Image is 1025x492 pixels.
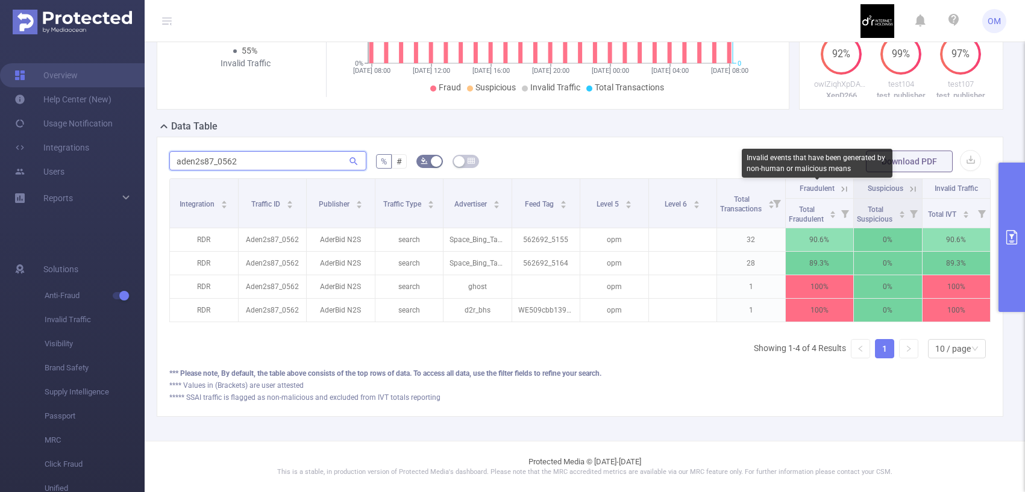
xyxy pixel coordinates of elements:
[428,199,434,202] i: icon: caret-up
[923,252,991,275] p: 89.3%
[854,275,922,298] p: 0%
[717,252,785,275] p: 28
[962,209,969,213] i: icon: caret-up
[494,204,500,207] i: icon: caret-down
[905,199,922,228] i: Filter menu
[439,83,461,92] span: Fraud
[170,299,238,322] p: RDR
[899,339,918,358] li: Next Page
[525,200,556,208] span: Feed Tag
[597,200,621,208] span: Level 5
[145,441,1025,492] footer: Protected Media © [DATE]-[DATE]
[239,252,307,275] p: Aden2s87_0562
[665,200,689,208] span: Level 6
[854,299,922,322] p: 0%
[307,299,375,322] p: AderBid N2S
[923,275,991,298] p: 100%
[43,186,73,210] a: Reports
[580,252,648,275] p: opm
[931,78,991,90] p: test107
[494,199,500,202] i: icon: caret-up
[857,345,864,352] i: icon: left
[381,157,387,166] span: %
[239,275,307,298] p: Aden2s87_0562
[383,200,423,208] span: Traffic Type
[717,299,785,322] p: 1
[307,228,375,251] p: AderBid N2S
[720,195,763,213] span: Total Transactions
[898,209,905,213] i: icon: caret-up
[375,228,444,251] p: search
[694,199,700,202] i: icon: caret-up
[940,49,981,59] span: 97%
[580,228,648,251] p: opm
[239,299,307,322] p: Aden2s87_0562
[905,345,912,352] i: icon: right
[830,209,836,213] i: icon: caret-up
[169,380,991,391] div: **** Values in (Brackets) are user attested
[512,299,580,322] p: WE509cbb13971d0040cc704f96415c25e5B_66600
[595,83,664,92] span: Total Transactions
[468,157,475,164] i: icon: table
[170,252,238,275] p: RDR
[812,78,871,90] p: owIZiqhXpDA062S09vE1nFtIz7_868044
[397,157,402,166] span: #
[693,199,700,206] div: Sort
[560,199,567,206] div: Sort
[286,199,293,202] i: icon: caret-up
[625,204,632,207] i: icon: caret-down
[711,67,748,75] tspan: [DATE] 08:00
[210,57,281,70] div: Invalid Traffic
[738,60,741,67] tspan: 0
[45,284,145,308] span: Anti-Fraud
[444,299,512,322] p: d2r_bhs
[868,184,903,193] span: Suspicious
[512,252,580,275] p: 562692_5164
[375,275,444,298] p: search
[786,299,854,322] p: 100%
[971,345,979,353] i: icon: down
[871,90,931,102] p: test_publisher
[854,252,922,275] p: 0%
[45,332,145,356] span: Visibility
[962,213,969,217] i: icon: caret-down
[962,209,970,216] div: Sort
[14,111,113,135] a: Usage Notification
[43,257,78,281] span: Solutions
[45,380,145,404] span: Supply Intelligence
[286,204,293,207] i: icon: caret-down
[356,204,362,207] i: icon: caret-down
[754,339,846,358] li: Showing 1-4 of 4 Results
[14,135,89,160] a: Integrations
[742,149,892,178] div: Invalid events that have been generated by non-human or malicious means
[45,452,145,476] span: Click Fraud
[651,67,689,75] tspan: [DATE] 04:00
[786,275,854,298] p: 100%
[851,339,870,358] li: Previous Page
[592,67,629,75] tspan: [DATE] 00:00
[560,199,566,202] i: icon: caret-up
[880,49,921,59] span: 99%
[444,228,512,251] p: Space_Bing_Tapstone
[931,90,991,102] p: test_publisher
[717,228,785,251] p: 32
[854,228,922,251] p: 0%
[475,83,516,92] span: Suspicious
[307,252,375,275] p: AderBid N2S
[768,179,785,228] i: Filter menu
[923,299,991,322] p: 100%
[221,199,228,202] i: icon: caret-up
[169,151,366,170] input: Search...
[375,299,444,322] p: search
[319,200,351,208] span: Publisher
[694,204,700,207] i: icon: caret-down
[286,199,293,206] div: Sort
[812,90,871,102] p: XenD266
[580,299,648,322] p: opm
[530,83,580,92] span: Invalid Traffic
[221,204,228,207] i: icon: caret-down
[532,67,569,75] tspan: [DATE] 20:00
[355,60,363,67] tspan: 0%
[898,209,906,216] div: Sort
[242,46,257,55] span: 55%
